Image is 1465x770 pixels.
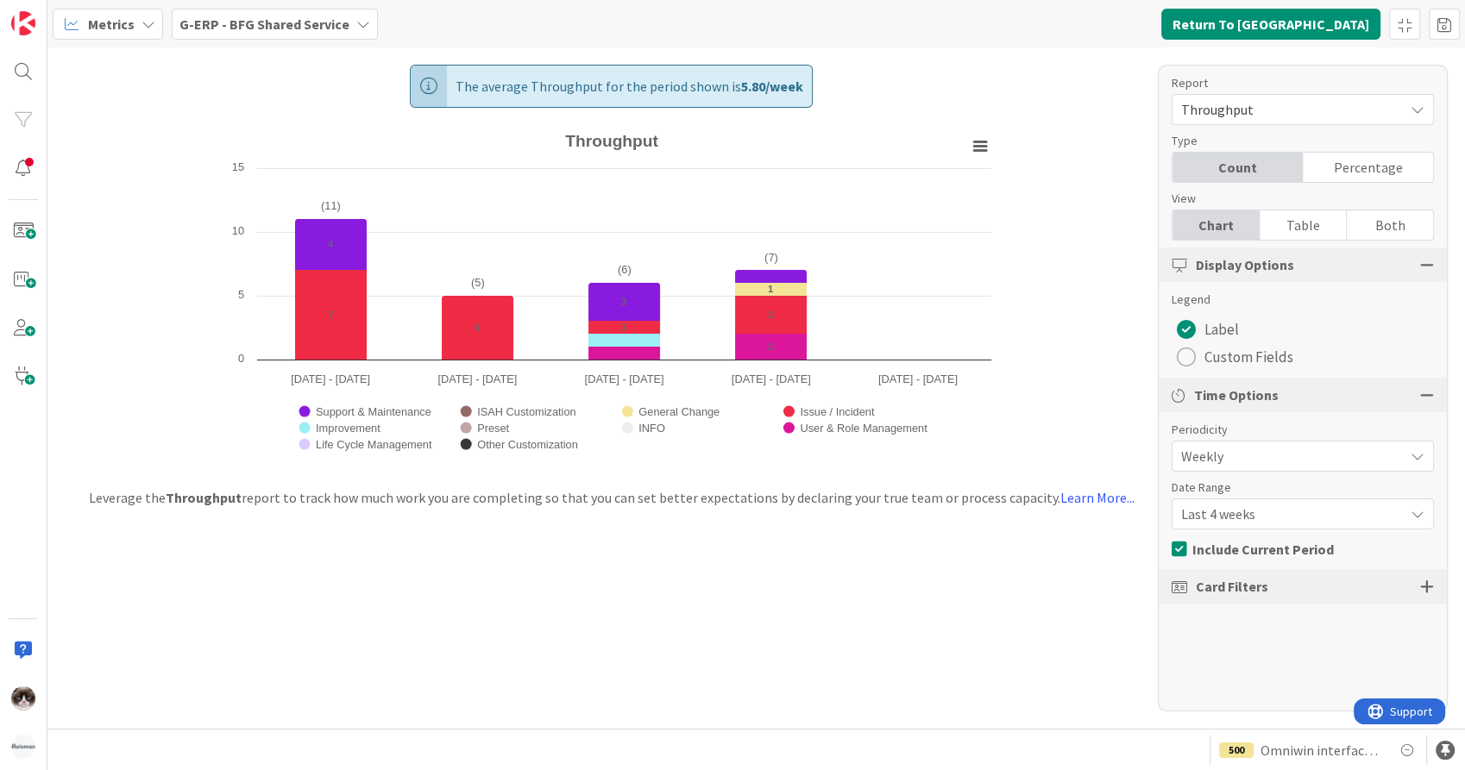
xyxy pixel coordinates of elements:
[877,372,957,385] text: [DATE] - [DATE]
[328,239,334,249] text: 4
[800,422,927,435] text: User & Role Management
[477,405,576,418] text: ISAH Customization
[231,160,243,173] text: 15
[11,735,35,759] img: avatar
[11,11,35,35] img: Visit kanbanzone.com
[584,372,663,385] text: [DATE] - [DATE]
[54,487,1169,508] div: Leverage the report to track how much work you are completing so that you can set better expectat...
[36,3,79,23] span: Support
[1196,576,1268,597] span: Card Filters
[1260,210,1347,240] div: Table
[471,276,485,289] text: (5)
[475,322,480,333] text: 5
[1196,254,1294,275] span: Display Options
[768,284,773,294] text: 1
[1181,444,1395,468] span: Weekly
[1172,132,1417,150] div: Type
[179,16,349,33] b: G-ERP - BFG Shared Service
[638,422,665,435] text: INFO
[1181,502,1395,526] span: Last 4 weeks
[1261,740,1383,761] span: Omniwin interface HCN Test
[328,310,333,320] text: 7
[237,352,243,365] text: 0
[1192,536,1334,562] span: Include Current Period
[1204,344,1293,370] span: Custom Fields
[731,372,810,385] text: [DATE] - [DATE]
[1173,153,1303,182] div: Count
[768,310,773,320] text: 3
[316,438,432,451] text: Life Cycle Management
[1172,291,1434,309] div: Legend
[437,372,517,385] text: [DATE] - [DATE]
[1060,489,1135,506] a: Learn More...
[1161,9,1380,40] button: Return To [GEOGRAPHIC_DATA]
[1219,742,1254,758] div: 500
[88,14,135,34] span: Metrics
[291,372,370,385] text: [DATE] - [DATE]
[237,288,243,301] text: 5
[1181,97,1395,122] span: Throughput
[316,405,431,418] text: Support & Maintenance
[456,66,803,107] span: The average Throughput for the period shown is
[621,322,626,332] text: 1
[316,422,380,435] text: Improvement
[477,438,578,451] text: Other Customization
[1172,316,1244,343] button: Label
[618,263,632,276] text: (6)
[565,132,658,150] text: Throughput
[1172,421,1417,439] div: Periodicity
[764,251,778,264] text: (7)
[1204,316,1239,342] span: Label
[621,297,626,307] text: 3
[1194,385,1279,405] span: Time Options
[223,125,1000,470] svg: Throughput
[768,341,773,352] text: 2
[1172,343,1298,371] button: Custom Fields
[1172,74,1417,92] div: Report
[1172,536,1334,562] button: Include Current Period
[11,686,35,711] img: Kv
[800,405,875,418] text: Issue / Incident
[741,78,803,95] b: 5.80 / week
[1347,210,1433,240] div: Both
[1173,210,1260,240] div: Chart
[477,422,509,435] text: Preset
[231,224,243,237] text: 10
[638,405,720,418] text: General Change
[1303,153,1433,182] div: Percentage
[321,199,341,212] text: (11)
[1172,479,1417,497] div: Date Range
[1172,190,1417,208] div: View
[166,489,242,506] b: Throughput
